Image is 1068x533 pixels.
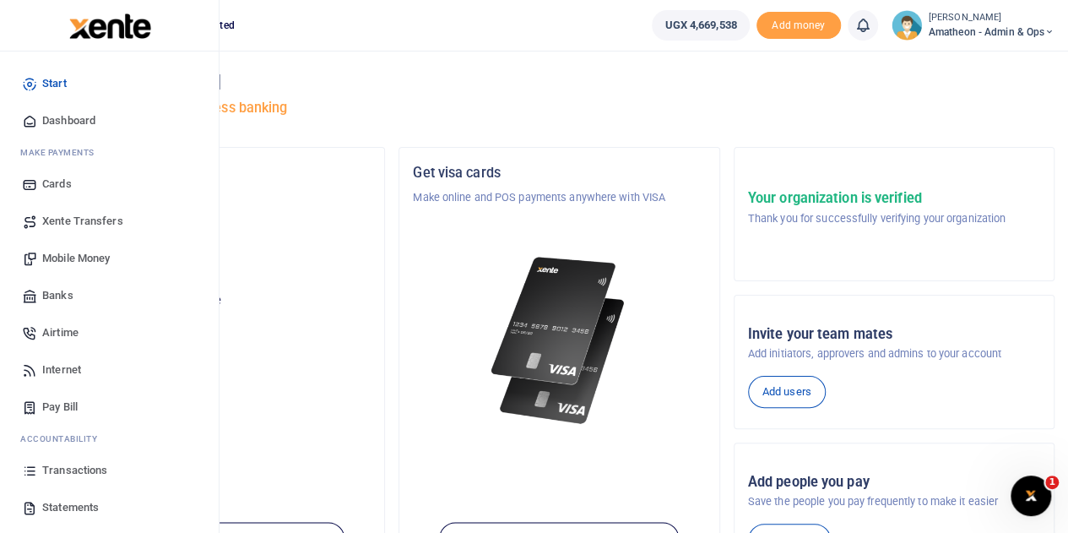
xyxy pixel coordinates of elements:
p: Amatheon - Admin & Ops [79,255,371,272]
h5: Account [79,230,371,247]
a: Pay Bill [14,389,205,426]
p: Add initiators, approvers and admins to your account [748,345,1040,362]
p: Asili Farms Masindi Limited [79,189,371,206]
li: Toup your wallet [756,12,841,40]
img: logo-large [69,14,151,39]
span: Start [42,75,67,92]
span: Banks [42,287,73,304]
h5: Get visa cards [413,165,705,182]
a: Internet [14,351,205,389]
a: Transactions [14,452,205,489]
h5: Invite your team mates [748,326,1040,343]
a: UGX 4,669,538 [652,10,749,41]
span: Airtime [42,324,79,341]
span: Statements [42,499,99,516]
span: Cards [42,176,72,193]
li: Ac [14,426,205,452]
span: Pay Bill [42,399,78,416]
p: Thank you for successfully verifying your organization [748,210,1006,227]
span: Transactions [42,462,107,479]
span: Internet [42,362,81,378]
img: profile-user [892,10,922,41]
h4: Hello [PERSON_NAME] [64,73,1054,91]
small: [PERSON_NAME] [929,11,1054,25]
a: Add money [756,18,841,30]
h5: Your organization is verified [748,190,1006,207]
a: Xente Transfers [14,203,205,240]
a: logo-small logo-large logo-large [68,19,151,31]
a: Banks [14,277,205,314]
a: Dashboard [14,102,205,139]
p: Make online and POS payments anywhere with VISA [413,189,705,206]
span: 1 [1045,476,1059,489]
span: ake Payments [29,146,95,159]
iframe: Intercom live chat [1011,476,1051,516]
img: xente-_physical_cards.png [486,247,632,435]
p: Your current account balance [79,292,371,309]
span: Add money [756,12,841,40]
h5: Organization [79,165,371,182]
span: Amatheon - Admin & Ops [929,24,1054,40]
li: M [14,139,205,166]
span: Dashboard [42,112,95,129]
li: Wallet ballance [645,10,756,41]
a: Airtime [14,314,205,351]
a: profile-user [PERSON_NAME] Amatheon - Admin & Ops [892,10,1054,41]
a: Cards [14,166,205,203]
h5: UGX 4,669,538 [79,313,371,330]
span: Xente Transfers [42,213,123,230]
a: Start [14,65,205,102]
span: countability [33,432,97,445]
h5: Welcome to better business banking [64,100,1054,117]
a: Statements [14,489,205,526]
a: Add users [748,376,826,408]
a: Mobile Money [14,240,205,277]
h5: Add people you pay [748,474,1040,491]
span: Mobile Money [42,250,110,267]
span: UGX 4,669,538 [664,17,736,34]
p: Save the people you pay frequently to make it easier [748,493,1040,510]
